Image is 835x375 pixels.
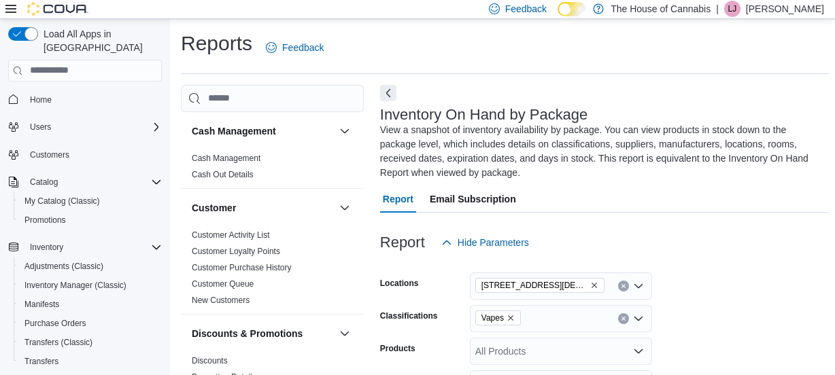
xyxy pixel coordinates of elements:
[724,1,740,17] div: Liam Jefferson
[30,122,51,132] span: Users
[30,94,52,105] span: Home
[181,30,252,57] h1: Reports
[611,1,711,17] p: The House of Cannabis
[24,119,162,135] span: Users
[3,238,167,257] button: Inventory
[19,277,132,293] a: Inventory Manager (Classic)
[192,296,250,305] a: New Customers
[558,2,586,16] input: Dark Mode
[633,281,644,291] button: Open list of options
[24,196,100,207] span: My Catalog (Classic)
[19,353,64,370] a: Transfers
[19,258,109,274] a: Adjustments (Classic)
[24,337,92,348] span: Transfers (Classic)
[24,146,162,163] span: Customers
[380,310,438,321] label: Classifications
[30,177,58,187] span: Catalog
[505,2,547,16] span: Feedback
[14,211,167,230] button: Promotions
[746,1,824,17] p: [PERSON_NAME]
[192,230,270,240] a: Customer Activity List
[380,234,425,251] h3: Report
[14,192,167,211] button: My Catalog (Classic)
[192,124,276,138] h3: Cash Management
[192,355,228,366] span: Discounts
[3,118,167,137] button: Users
[24,174,162,190] span: Catalog
[192,230,270,240] span: Customer Activity List
[436,229,534,256] button: Hide Parameters
[24,299,59,310] span: Manifests
[507,314,515,322] button: Remove Vapes from selection in this group
[475,310,521,325] span: Vapes
[383,185,413,213] span: Report
[27,2,88,16] img: Cova
[24,239,69,255] button: Inventory
[14,333,167,352] button: Transfers (Classic)
[590,281,598,289] button: Remove 1 Church St, Unit 9 Keswick from selection in this group
[24,215,66,226] span: Promotions
[380,123,822,180] div: View a snapshot of inventory availability by package. You can view products in stock down to the ...
[14,257,167,276] button: Adjustments (Classic)
[24,119,56,135] button: Users
[181,150,364,188] div: Cash Management
[633,313,644,324] button: Open list of options
[19,193,162,209] span: My Catalog (Classic)
[716,1,719,17] p: |
[380,85,396,101] button: Next
[192,262,292,273] span: Customer Purchase History
[192,279,254,289] span: Customer Queue
[380,107,588,123] h3: Inventory On Hand by Package
[24,92,57,108] a: Home
[192,295,250,306] span: New Customers
[19,296,65,312] a: Manifests
[481,279,587,292] span: [STREET_ADDRESS][DEMOGRAPHIC_DATA]
[192,246,280,257] span: Customer Loyalty Points
[24,91,162,108] span: Home
[14,314,167,333] button: Purchase Orders
[24,318,86,329] span: Purchase Orders
[282,41,324,54] span: Feedback
[192,153,260,164] span: Cash Management
[19,315,162,332] span: Purchase Orders
[19,334,98,351] a: Transfers (Classic)
[192,279,254,289] a: Customer Queue
[481,311,504,325] span: Vapes
[458,236,529,249] span: Hide Parameters
[19,193,105,209] a: My Catalog (Classic)
[24,261,103,272] span: Adjustments (Classic)
[192,327,334,340] button: Discounts & Promotions
[430,185,516,213] span: Email Subscription
[24,356,58,367] span: Transfers
[380,343,415,354] label: Products
[19,277,162,293] span: Inventory Manager (Classic)
[19,258,162,274] span: Adjustments (Classic)
[24,147,75,163] a: Customers
[337,325,353,342] button: Discounts & Promotions
[192,124,334,138] button: Cash Management
[380,278,419,289] label: Locations
[192,169,254,180] span: Cash Out Details
[728,1,737,17] span: LJ
[337,123,353,139] button: Cash Management
[337,200,353,216] button: Customer
[192,327,303,340] h3: Discounts & Promotions
[192,247,280,256] a: Customer Loyalty Points
[618,313,629,324] button: Clear input
[260,34,329,61] a: Feedback
[38,27,162,54] span: Load All Apps in [GEOGRAPHIC_DATA]
[618,281,629,291] button: Clear input
[192,356,228,365] a: Discounts
[24,280,126,291] span: Inventory Manager (Classic)
[14,352,167,371] button: Transfers
[192,170,254,179] a: Cash Out Details
[24,239,162,255] span: Inventory
[19,315,92,332] a: Purchase Orders
[192,154,260,163] a: Cash Management
[192,201,334,215] button: Customer
[14,276,167,295] button: Inventory Manager (Classic)
[19,212,71,228] a: Promotions
[30,242,63,253] span: Inventory
[181,227,364,314] div: Customer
